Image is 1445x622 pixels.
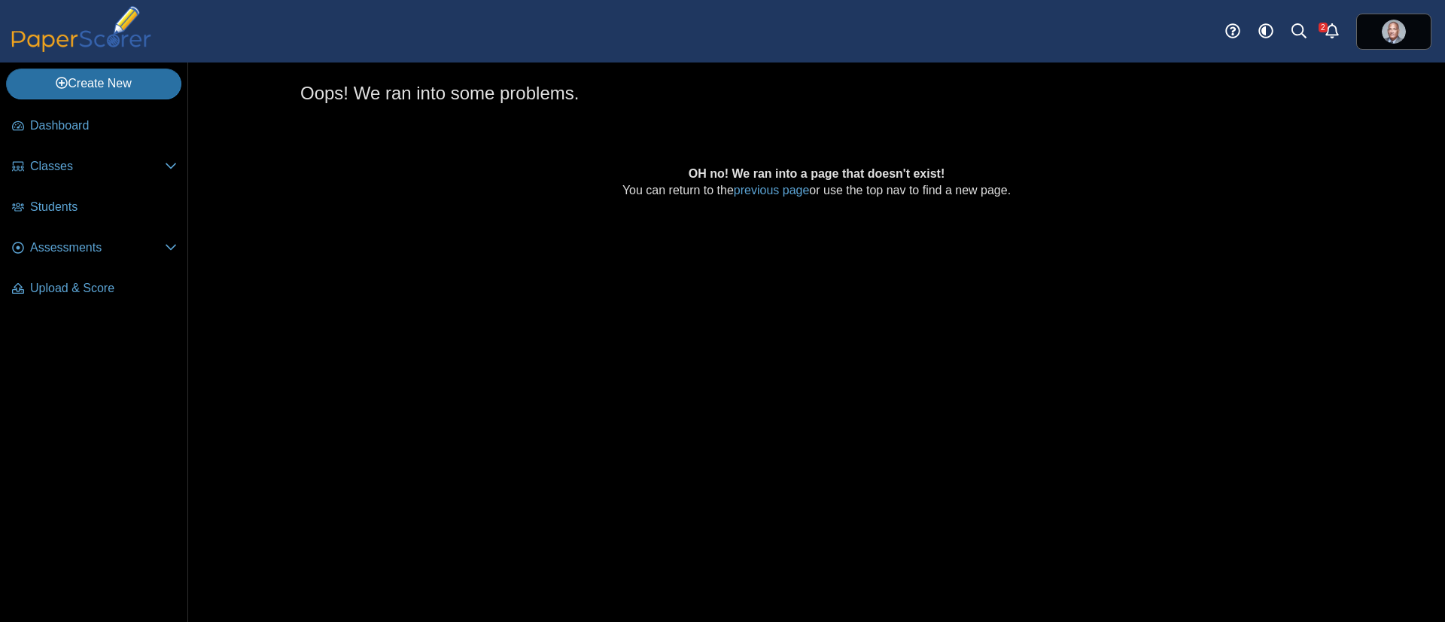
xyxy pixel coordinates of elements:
a: Upload & Score [6,271,183,307]
a: previous page [734,184,810,197]
a: ps.KERlMDfYNgirCddn [1356,14,1431,50]
img: PaperScorer [6,6,157,52]
a: PaperScorer [6,41,157,54]
div: You can return to the or use the top nav to find a new page. [348,166,1285,216]
a: Classes [6,149,183,185]
span: Classes [30,158,165,175]
a: Create New [6,69,181,99]
img: ps.KERlMDfYNgirCddn [1382,20,1406,44]
a: Alerts [1316,15,1349,48]
span: Dashboard [30,117,177,134]
a: Assessments [6,230,183,267]
span: Assessments [30,239,165,256]
span: Upload & Score [30,280,177,297]
a: Dashboard [6,108,183,145]
span: Students [30,199,177,215]
h1: Oops! We ran into some problems. [300,81,579,106]
b: OH no! We ran into a page that doesn't exist! [689,167,945,180]
span: Roger Batchelor [1382,20,1406,44]
a: Students [6,190,183,226]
